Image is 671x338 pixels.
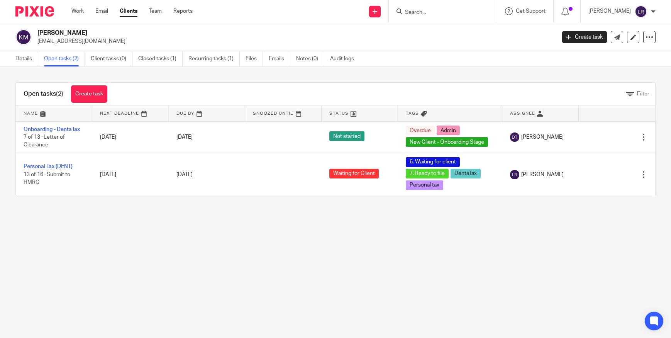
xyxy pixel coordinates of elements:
span: Admin [437,126,460,135]
span: Tags [406,111,419,115]
span: New Client - Onboarding Stage [406,137,488,147]
h2: [PERSON_NAME] [37,29,448,37]
a: Team [149,7,162,15]
a: Notes (0) [296,51,324,66]
a: Onboarding - DentaTax [24,127,80,132]
img: svg%3E [15,29,32,45]
a: Details [15,51,38,66]
a: Create task [562,31,607,43]
a: Recurring tasks (1) [188,51,240,66]
span: Snoozed Until [253,111,293,115]
a: Clients [120,7,137,15]
a: Personal Tax (DENT) [24,164,73,169]
span: Not started [329,131,364,141]
span: DentaTax [451,169,481,178]
a: Work [71,7,84,15]
span: Personal tax [406,180,443,190]
span: 7 of 13 · Letter of Clearance [24,134,65,148]
h1: Open tasks [24,90,63,98]
span: [DATE] [176,172,193,177]
a: Create task [71,85,107,103]
input: Search [404,9,474,16]
a: Closed tasks (1) [138,51,183,66]
img: Pixie [15,6,54,17]
span: 6. Waiting for client [406,157,460,167]
span: Filter [637,91,649,97]
span: 7. Ready to file [406,169,449,178]
td: [DATE] [92,121,169,153]
a: Audit logs [330,51,360,66]
span: [PERSON_NAME] [521,133,564,141]
p: [EMAIL_ADDRESS][DOMAIN_NAME] [37,37,551,45]
span: Get Support [516,8,546,14]
td: [DATE] [92,153,169,196]
span: Overdue [406,126,435,135]
img: svg%3E [510,170,519,179]
p: [PERSON_NAME] [588,7,631,15]
a: Reports [173,7,193,15]
a: Open tasks (2) [44,51,85,66]
a: Email [95,7,108,15]
span: Status [329,111,349,115]
span: (2) [56,91,63,97]
span: [PERSON_NAME] [521,171,564,178]
span: [DATE] [176,134,193,140]
img: svg%3E [635,5,647,18]
span: 13 of 16 · Submit to HMRC [24,172,70,185]
a: Emails [269,51,290,66]
a: Client tasks (0) [91,51,132,66]
img: svg%3E [510,132,519,142]
a: Files [246,51,263,66]
span: Waiting for Client [329,169,379,178]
